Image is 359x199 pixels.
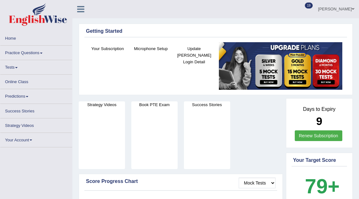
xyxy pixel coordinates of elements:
a: Success Stories [0,104,72,116]
div: Your Target Score [293,156,346,164]
h4: Book PTE Exam [131,101,178,108]
span: 19 [305,3,313,9]
a: Tests [0,60,72,72]
a: Online Class [0,75,72,87]
b: 79+ [305,175,339,198]
h4: Your Subscription [89,45,126,52]
img: small5.jpg [219,42,342,90]
a: Your Account [0,133,72,145]
h4: Microphone Setup [132,45,169,52]
h4: Strategy Videos [79,101,125,108]
a: Renew Subscription [295,130,342,141]
div: Getting Started [86,27,345,35]
a: Predictions [0,89,72,101]
h4: Days to Expiry [293,106,346,112]
div: Score Progress Chart [86,178,276,185]
b: 9 [316,115,322,127]
h4: Success Stories [184,101,230,108]
a: Practice Questions [0,46,72,58]
h4: Update [PERSON_NAME] Login Detail [176,45,213,65]
a: Home [0,31,72,43]
a: Strategy Videos [0,118,72,131]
